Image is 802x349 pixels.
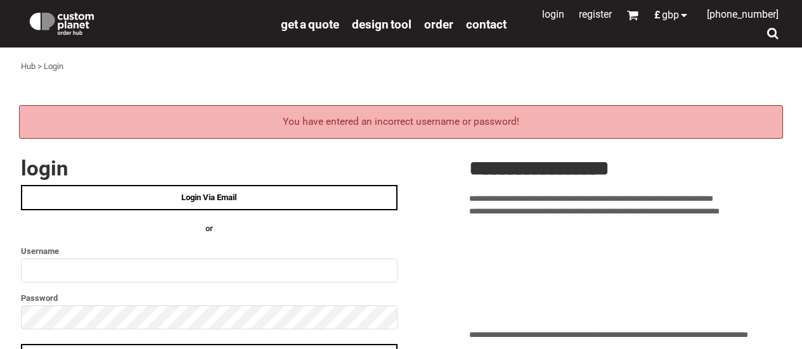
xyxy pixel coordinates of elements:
span: Contact [466,17,507,32]
a: design tool [352,16,411,31]
a: Login [542,8,564,20]
img: Custom Planet [27,10,96,35]
a: Login Via Email [21,185,398,210]
a: Contact [466,16,507,31]
div: You have entered an incorrect username or password! [19,105,783,139]
div: > [37,60,42,73]
a: Custom Planet [21,3,275,41]
span: get a quote [281,17,339,32]
h2: Login [21,158,398,179]
div: Login [44,60,63,73]
a: order [424,16,453,31]
a: Hub [21,61,36,71]
span: £ [654,10,662,20]
span: GBP [662,10,679,20]
h4: OR [21,222,398,236]
span: Login Via Email [181,193,236,202]
label: Password [21,291,398,305]
iframe: Customer reviews powered by Trustpilot [469,226,782,321]
span: order [424,17,453,32]
span: design tool [352,17,411,32]
span: [PHONE_NUMBER] [707,8,779,20]
a: get a quote [281,16,339,31]
label: Username [21,244,398,258]
a: Register [579,8,612,20]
